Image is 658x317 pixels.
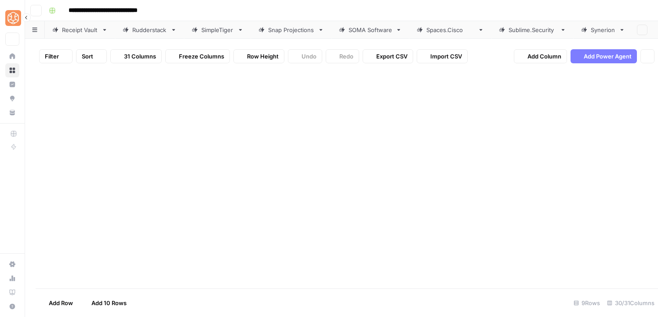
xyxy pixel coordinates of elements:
a: Your Data [5,106,19,120]
span: Row Height [247,52,279,61]
a: Opportunities [5,91,19,106]
span: 31 Columns [124,52,156,61]
span: Freeze Columns [179,52,224,61]
button: Undo [288,49,322,63]
a: Usage [5,271,19,285]
span: Add 10 Rows [91,299,127,307]
a: Learning Hub [5,285,19,299]
a: SimpleTiger [184,21,251,39]
a: Home [5,49,19,63]
a: Receipt Vault [45,21,115,39]
button: Row Height [233,49,284,63]
button: Help + Support [5,299,19,313]
div: Snap Projections [268,26,314,34]
div: SimpleTiger [201,26,234,34]
button: Redo [326,49,359,63]
a: Snap Projections [251,21,331,39]
button: Freeze Columns [165,49,230,63]
a: Insights [5,77,19,91]
button: Add Row [36,296,78,310]
span: Undo [302,52,316,61]
a: Browse [5,63,19,77]
div: Rudderstack [132,26,167,34]
span: Filter [45,52,59,61]
span: Add Row [49,299,73,307]
button: 31 Columns [110,49,162,63]
button: Sort [76,49,107,63]
span: Sort [82,52,93,61]
a: Rudderstack [115,21,184,39]
a: Settings [5,257,19,271]
button: Filter [39,49,73,63]
div: Receipt Vault [62,26,98,34]
button: Add 10 Rows [78,296,132,310]
button: Workspace: SimpleTiger [5,7,19,29]
img: SimpleTiger Logo [5,10,21,26]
